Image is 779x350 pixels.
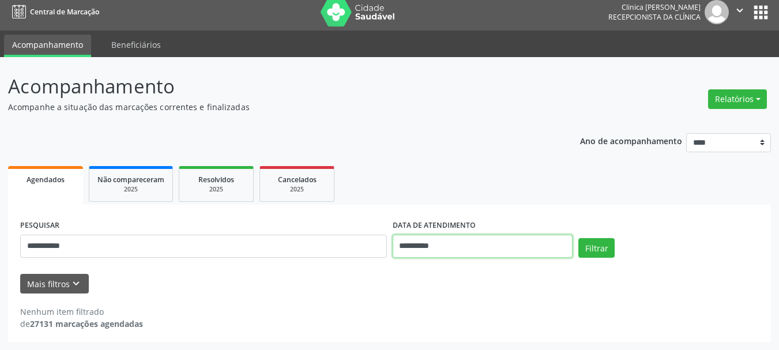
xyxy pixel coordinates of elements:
span: Resolvidos [198,175,234,185]
a: Acompanhamento [4,35,91,57]
i: keyboard_arrow_down [70,277,82,290]
div: de [20,318,143,330]
div: 2025 [187,185,245,194]
label: DATA DE ATENDIMENTO [393,217,476,235]
button: Relatórios [708,89,767,109]
span: Agendados [27,175,65,185]
span: Recepcionista da clínica [608,12,701,22]
p: Ano de acompanhamento [580,133,682,148]
div: 2025 [268,185,326,194]
i:  [733,4,746,17]
span: Central de Marcação [30,7,99,17]
a: Beneficiários [103,35,169,55]
div: Nenhum item filtrado [20,306,143,318]
span: Não compareceram [97,175,164,185]
label: PESQUISAR [20,217,59,235]
a: Central de Marcação [8,2,99,21]
div: 2025 [97,185,164,194]
p: Acompanhamento [8,72,542,101]
button: apps [751,2,771,22]
button: Mais filtroskeyboard_arrow_down [20,274,89,294]
span: Cancelados [278,175,317,185]
strong: 27131 marcações agendadas [30,318,143,329]
button: Filtrar [578,238,615,258]
p: Acompanhe a situação das marcações correntes e finalizadas [8,101,542,113]
div: Clinica [PERSON_NAME] [608,2,701,12]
